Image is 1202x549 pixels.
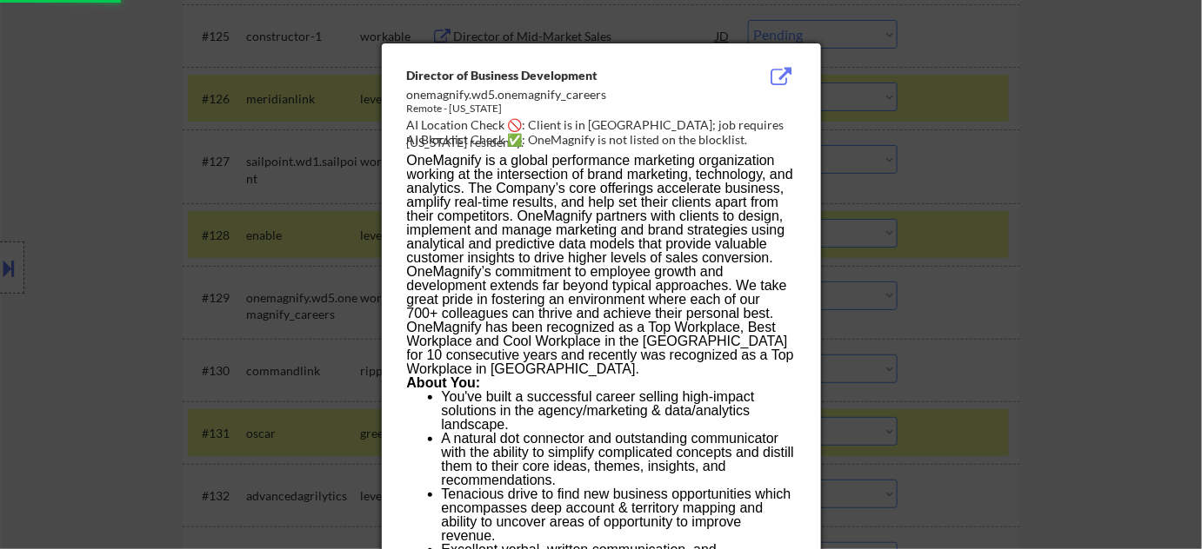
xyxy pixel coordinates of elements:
li: You've built a successful career selling high-impact solutions in the agency/marketing & data/ana... [442,390,795,432]
li: Tenacious drive to find new business opportunities which encompasses deep account & territory map... [442,487,795,543]
p: OneMagnify is a global performance marketing organization working at the intersection of brand ma... [407,154,795,265]
div: Director of Business Development [407,67,708,84]
div: onemagnify.wd5.onemagnify_careers [407,86,708,103]
div: AI Blocklist Check ✅: OneMagnify is not listed on the blocklist. [407,131,803,149]
b: About You: [407,375,481,390]
div: Remote - [US_STATE] [407,102,708,116]
li: A natural dot connector and outstanding communicator with the ability to simplify complicated con... [442,432,795,487]
p: OneMagnify’s commitment to employee growth and development extends far beyond typical approaches.... [407,265,795,376]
